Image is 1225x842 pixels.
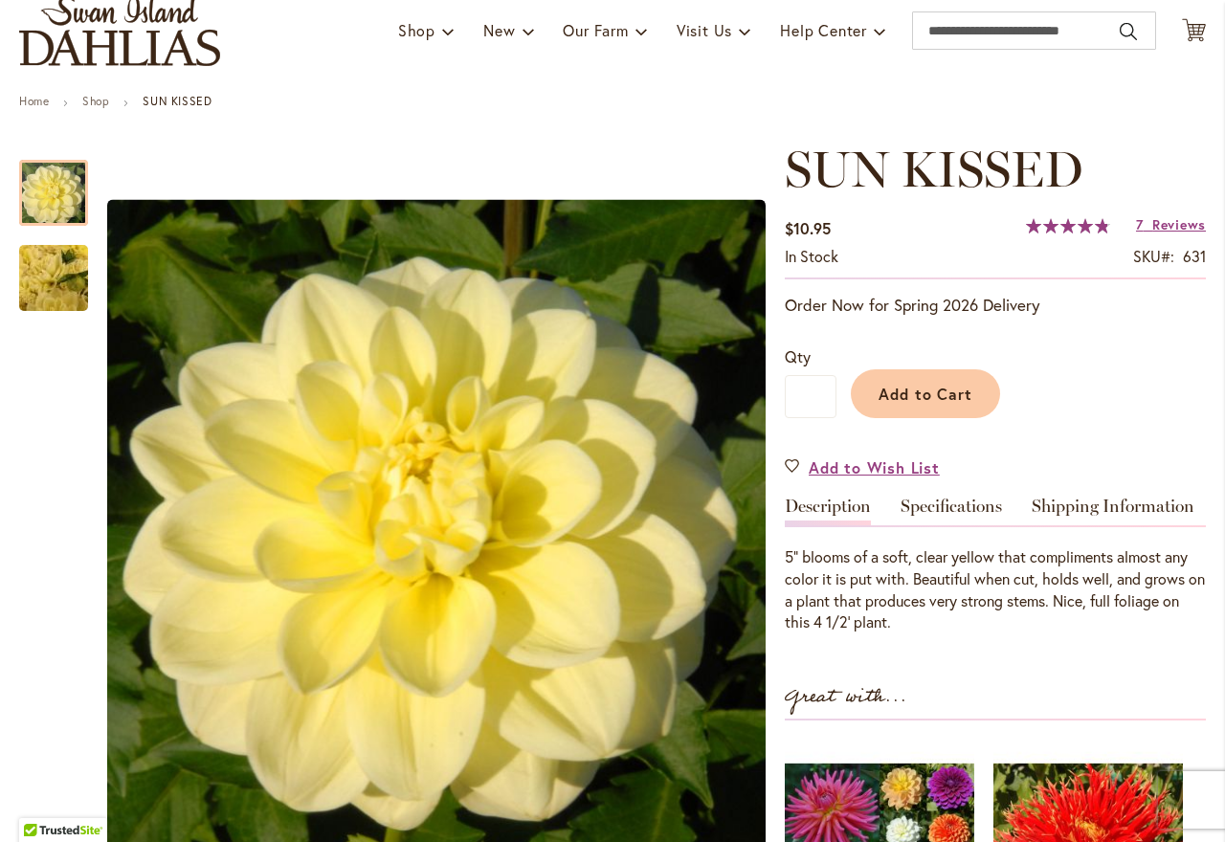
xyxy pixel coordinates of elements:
span: Add to Wish List [809,456,940,478]
span: Help Center [780,20,867,40]
div: 97% [1026,218,1110,233]
div: SUN KISSED [19,141,107,226]
div: 631 [1183,246,1206,268]
button: Add to Cart [851,369,1000,418]
div: SUN KISSED [19,226,88,311]
a: Specifications [901,498,1002,525]
div: Availability [785,246,838,268]
a: Description [785,498,871,525]
span: Visit Us [677,20,732,40]
a: Add to Wish List [785,456,940,478]
a: 7 Reviews [1136,215,1206,233]
p: Order Now for Spring 2026 Delivery [785,294,1206,317]
span: SUN KISSED [785,139,1083,199]
span: $10.95 [785,218,831,238]
span: New [483,20,515,40]
span: Qty [785,346,811,366]
span: Reviews [1152,215,1206,233]
strong: SKU [1133,246,1174,266]
div: Detailed Product Info [785,498,1206,633]
iframe: Launch Accessibility Center [14,774,68,828]
span: In stock [785,246,838,266]
a: Shop [82,94,109,108]
span: Shop [398,20,435,40]
a: Home [19,94,49,108]
strong: Great with... [785,681,907,713]
div: 5” blooms of a soft, clear yellow that compliments almost any color it is put with. Beautiful whe... [785,546,1206,633]
span: Add to Cart [879,384,973,404]
span: 7 [1136,215,1144,233]
span: Our Farm [563,20,628,40]
a: Shipping Information [1032,498,1194,525]
strong: SUN KISSED [143,94,212,108]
